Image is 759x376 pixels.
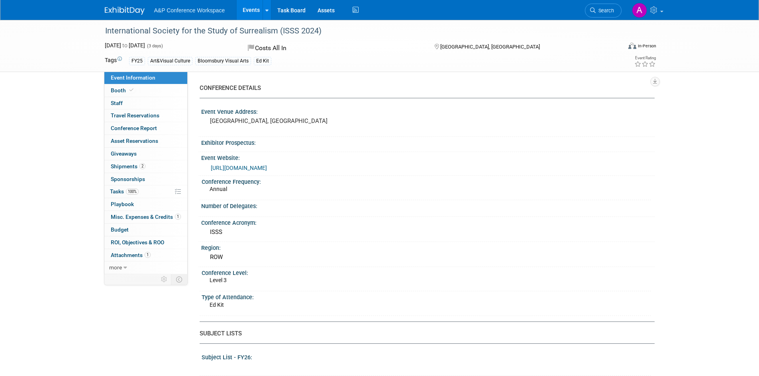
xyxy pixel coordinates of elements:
span: Asset Reservations [111,138,158,144]
span: Playbook [111,201,134,207]
div: Region: [201,242,655,252]
div: Number of Delegates: [201,200,655,210]
div: Bloomsbury Visual Arts [195,57,251,65]
div: Art&Visual Culture [148,57,192,65]
div: Type of Attendance: [202,291,651,301]
div: ISSS [207,226,649,238]
div: Exhibitor Prospectus: [201,137,655,147]
a: Search [585,4,622,18]
a: Playbook [104,198,187,210]
div: Event Venue Address: [201,106,655,116]
span: Misc. Expenses & Credits [111,214,181,220]
span: ROI, Objectives & ROO [111,239,164,245]
div: Event Rating [634,56,656,60]
span: Annual [210,186,227,192]
div: Event Website: [201,152,655,162]
a: Attachments1 [104,249,187,261]
span: Level 3 [210,277,227,283]
div: Costs All In [245,41,422,55]
div: Conference Acronym: [201,217,655,227]
div: CONFERENCE DETAILS [200,84,649,92]
a: [URL][DOMAIN_NAME] [211,165,267,171]
a: Giveaways [104,148,187,160]
a: Asset Reservations [104,135,187,147]
i: Booth reservation complete [129,88,133,92]
span: 2 [139,163,145,169]
span: Budget [111,226,129,233]
span: Booth [111,87,135,94]
div: FY25 [129,57,145,65]
span: (3 days) [146,43,163,49]
a: Event Information [104,72,187,84]
div: In-Person [637,43,656,49]
div: Conference Frequency: [202,176,651,186]
a: more [104,261,187,274]
img: ExhibitDay [105,7,145,15]
div: Event Format [575,41,657,53]
a: Shipments2 [104,160,187,173]
div: Conference Level: [202,267,651,277]
a: Budget [104,224,187,236]
pre: [GEOGRAPHIC_DATA], [GEOGRAPHIC_DATA] [210,117,381,125]
span: 100% [126,189,139,195]
span: Giveaways [111,150,137,157]
span: to [121,42,129,49]
img: Alexander Highfield [632,3,647,18]
span: Tasks [110,188,139,195]
a: Conference Report [104,122,187,134]
span: Conference Report [111,125,157,131]
span: Staff [111,100,123,106]
span: Attachments [111,252,151,258]
span: 1 [175,214,181,220]
span: [GEOGRAPHIC_DATA], [GEOGRAPHIC_DATA] [440,44,540,50]
div: ROW [207,251,649,263]
span: Travel Reservations [111,112,159,119]
div: Subject List - FY26: [202,351,651,361]
span: Event Information [111,74,155,81]
span: 1 [145,252,151,258]
span: Shipments [111,163,145,169]
a: Sponsorships [104,173,187,185]
span: Search [596,8,614,14]
img: Format-Inperson.png [628,43,636,49]
span: Sponsorships [111,176,145,182]
span: [DATE] [DATE] [105,42,145,49]
a: Tasks100% [104,185,187,198]
td: Toggle Event Tabs [171,274,187,284]
a: Misc. Expenses & Credits1 [104,211,187,223]
a: Staff [104,97,187,109]
div: SUBJECT LISTS [200,329,649,338]
a: Travel Reservations [104,109,187,122]
div: International Society for the Study of Surrealism (ISSS 2024) [102,24,610,38]
span: Ed Kit [210,302,224,308]
td: Personalize Event Tab Strip [157,274,171,284]
a: Booth [104,84,187,97]
td: Tags [105,56,122,65]
span: more [109,264,122,271]
span: A&P Conference Workspace [154,7,225,14]
a: ROI, Objectives & ROO [104,236,187,249]
div: Ed Kit [254,57,271,65]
